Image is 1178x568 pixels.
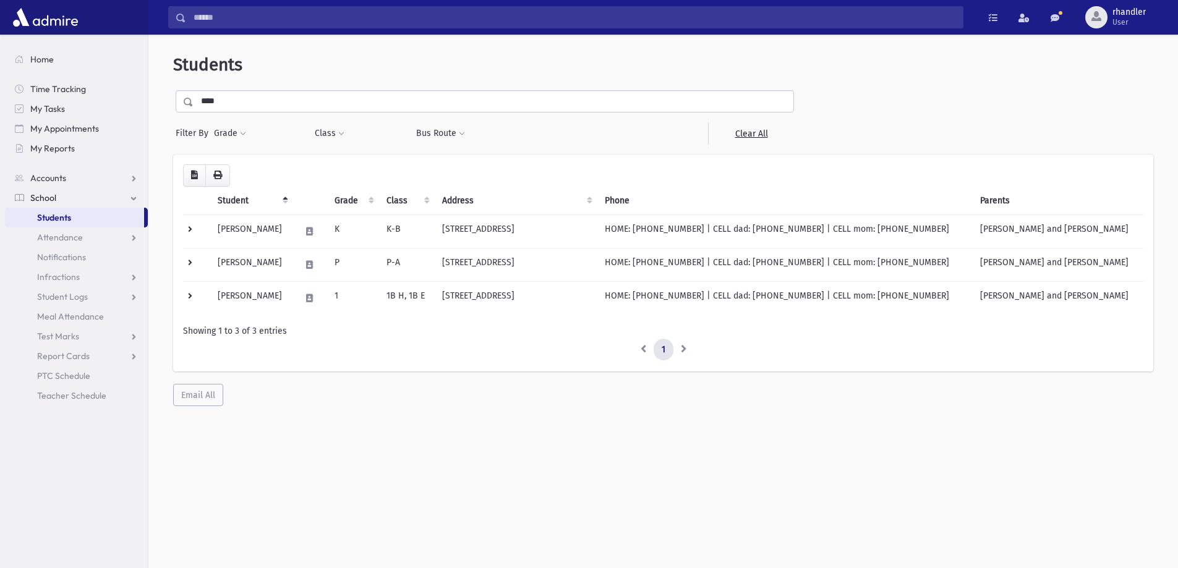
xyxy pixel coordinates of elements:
[37,291,88,302] span: Student Logs
[327,281,379,315] td: 1
[5,138,148,158] a: My Reports
[5,119,148,138] a: My Appointments
[30,172,66,184] span: Accounts
[597,281,973,315] td: HOME: [PHONE_NUMBER] | CELL dad: [PHONE_NUMBER] | CELL mom: [PHONE_NUMBER]
[210,281,293,315] td: [PERSON_NAME]
[37,331,79,342] span: Test Marks
[30,103,65,114] span: My Tasks
[708,122,794,145] a: Clear All
[30,192,56,203] span: School
[5,267,148,287] a: Infractions
[5,346,148,366] a: Report Cards
[379,281,435,315] td: 1B H, 1B E
[37,232,83,243] span: Attendance
[5,79,148,99] a: Time Tracking
[10,5,81,30] img: AdmirePro
[597,187,973,215] th: Phone
[183,324,1143,337] div: Showing 1 to 3 of 3 entries
[210,187,293,215] th: Student: activate to sort column descending
[183,164,206,187] button: CSV
[176,127,213,140] span: Filter By
[379,187,435,215] th: Class: activate to sort column ascending
[327,214,379,248] td: K
[5,386,148,405] a: Teacher Schedule
[597,248,973,281] td: HOME: [PHONE_NUMBER] | CELL dad: [PHONE_NUMBER] | CELL mom: [PHONE_NUMBER]
[5,307,148,326] a: Meal Attendance
[37,252,86,263] span: Notifications
[5,49,148,69] a: Home
[973,214,1143,248] td: [PERSON_NAME] and [PERSON_NAME]
[1112,7,1146,17] span: rhandler
[5,99,148,119] a: My Tasks
[37,390,106,401] span: Teacher Schedule
[186,6,963,28] input: Search
[5,168,148,188] a: Accounts
[973,281,1143,315] td: [PERSON_NAME] and [PERSON_NAME]
[654,339,673,361] a: 1
[5,287,148,307] a: Student Logs
[5,227,148,247] a: Attendance
[205,164,230,187] button: Print
[416,122,466,145] button: Bus Route
[379,214,435,248] td: K-B
[37,271,80,282] span: Infractions
[1112,17,1146,27] span: User
[173,384,223,406] button: Email All
[379,248,435,281] td: P-A
[37,311,104,322] span: Meal Attendance
[327,187,379,215] th: Grade: activate to sort column ascending
[327,248,379,281] td: P
[30,83,86,95] span: Time Tracking
[435,187,597,215] th: Address: activate to sort column ascending
[30,123,99,134] span: My Appointments
[213,122,247,145] button: Grade
[5,326,148,346] a: Test Marks
[5,247,148,267] a: Notifications
[314,122,345,145] button: Class
[435,248,597,281] td: [STREET_ADDRESS]
[30,143,75,154] span: My Reports
[5,208,144,227] a: Students
[973,248,1143,281] td: [PERSON_NAME] and [PERSON_NAME]
[597,214,973,248] td: HOME: [PHONE_NUMBER] | CELL dad: [PHONE_NUMBER] | CELL mom: [PHONE_NUMBER]
[973,187,1143,215] th: Parents
[435,214,597,248] td: [STREET_ADDRESS]
[5,366,148,386] a: PTC Schedule
[173,54,242,75] span: Students
[435,281,597,315] td: [STREET_ADDRESS]
[37,212,71,223] span: Students
[37,350,90,362] span: Report Cards
[210,214,293,248] td: [PERSON_NAME]
[37,370,90,381] span: PTC Schedule
[30,54,54,65] span: Home
[5,188,148,208] a: School
[210,248,293,281] td: [PERSON_NAME]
